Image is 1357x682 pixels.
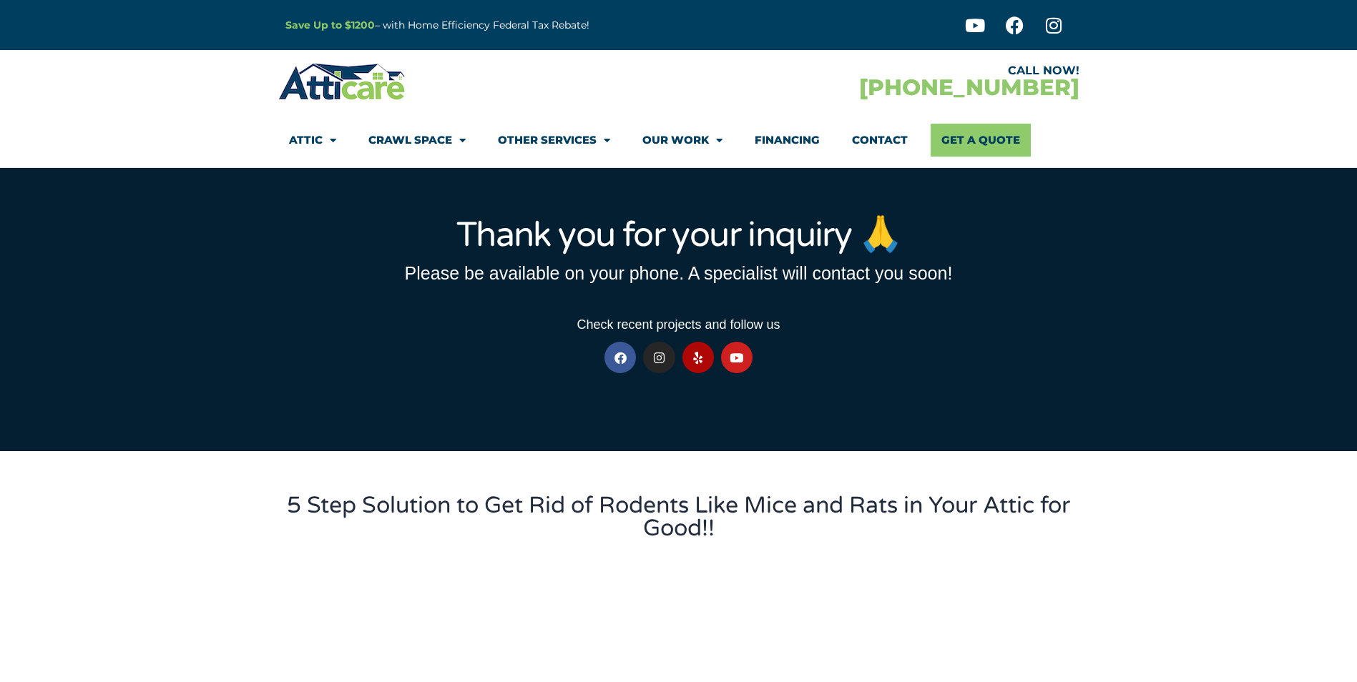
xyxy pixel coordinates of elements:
a: Get A Quote [931,124,1031,157]
a: Our Work [642,124,722,157]
h3: 5 Step Solution to Get Rid of Rodents Like Mice and Rats in Your Attic for Good!! [285,494,1072,540]
h3: Check recent projects and follow us [285,318,1072,331]
a: Financing [755,124,820,157]
a: Other Services [498,124,610,157]
p: – with Home Efficiency Federal Tax Rebate! [285,17,749,34]
a: Save Up to $1200 [285,19,375,31]
a: Attic [289,124,336,157]
a: Contact [852,124,908,157]
h1: Thank you for your inquiry 🙏 [285,218,1072,252]
h3: Please be available on your phone. A specialist will contact you soon! [285,265,1072,282]
a: Crawl Space [368,124,466,157]
div: CALL NOW! [679,65,1079,76]
nav: Menu [289,124,1069,157]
